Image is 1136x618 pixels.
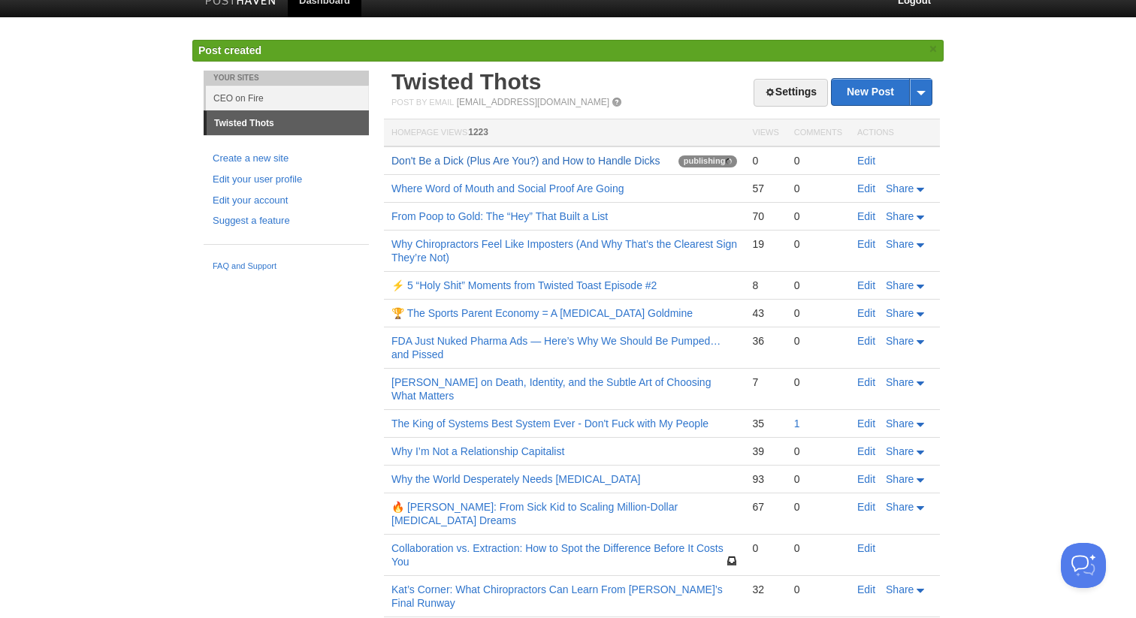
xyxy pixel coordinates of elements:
th: Views [745,119,786,147]
a: Edit [857,583,875,595]
a: [EMAIL_ADDRESS][DOMAIN_NAME] [457,97,609,107]
div: 43 [752,306,778,320]
div: 0 [794,375,842,389]
div: 8 [752,279,778,292]
span: Share [886,307,914,319]
a: 1 [794,418,800,430]
div: 0 [794,334,842,348]
div: 67 [752,500,778,514]
a: Edit your account [213,193,360,209]
a: 🔥 [PERSON_NAME]: From Sick Kid to Scaling Million-Dollar [MEDICAL_DATA] Dreams [391,501,678,526]
th: Comments [787,119,850,147]
span: Share [886,279,914,291]
a: Edit [857,307,875,319]
li: Your Sites [204,71,369,86]
iframe: Help Scout Beacon - Open [1061,543,1106,588]
span: Share [886,376,914,388]
a: Why I’m Not a Relationship Capitalist [391,445,564,457]
a: Twisted Thots [391,69,541,94]
th: Homepage Views [384,119,745,147]
div: 70 [752,210,778,223]
div: 7 [752,375,778,389]
div: 35 [752,417,778,430]
a: Edit [857,210,875,222]
span: Share [886,238,914,250]
span: Share [886,335,914,347]
a: × [926,40,940,59]
span: Share [886,210,914,222]
div: 0 [794,154,842,167]
div: 36 [752,334,778,348]
span: Share [886,445,914,457]
div: 93 [752,472,778,486]
a: Edit [857,155,875,167]
a: Edit [857,542,875,554]
span: publishing [678,155,738,167]
a: Don't Be a Dick (Plus Are You?) and How to Handle Dicks [391,155,660,167]
div: 32 [752,583,778,596]
div: 0 [794,306,842,320]
div: 0 [794,237,842,251]
a: Kat’s Corner: What Chiropractors Can Learn From [PERSON_NAME]’s Final Runway [391,583,723,609]
a: 🏆 The Sports Parent Economy = A [MEDICAL_DATA] Goldmine [391,307,693,319]
a: The King of Systems Best System Ever - Don't Fuck with My People [391,418,708,430]
a: Suggest a feature [213,213,360,229]
a: Edit your user profile [213,172,360,188]
span: Share [886,473,914,485]
a: ⚡ 5 “Holy Shit” Moments from Twisted Toast Episode #2 [391,279,657,291]
img: loading-tiny-gray.gif [726,158,732,164]
span: Share [886,501,914,513]
a: Where Word of Mouth and Social Proof Are Going [391,182,624,194]
a: Edit [857,418,875,430]
span: Post created [198,44,261,56]
a: CEO on Fire [206,86,369,110]
div: 0 [794,472,842,486]
a: [PERSON_NAME] on Death, Identity, and the Subtle Art of Choosing What Matters [391,376,711,402]
a: Collaboration vs. Extraction: How to Spot the Difference Before It Costs You [391,542,724,568]
a: From Poop to Gold: The “Hey” That Built a List [391,210,608,222]
div: 0 [794,210,842,223]
a: Edit [857,445,875,457]
div: 0 [794,279,842,292]
th: Actions [850,119,940,147]
a: Edit [857,376,875,388]
div: 19 [752,237,778,251]
span: Share [886,182,914,194]
span: Share [886,583,914,595]
div: 0 [794,500,842,514]
div: 57 [752,182,778,195]
a: Twisted Thots [207,111,369,135]
div: 0 [794,182,842,195]
a: Settings [754,79,828,107]
a: Edit [857,335,875,347]
a: FDA Just Nuked Pharma Ads — Here’s Why We Should Be Pumped… and Pissed [391,335,721,360]
div: 0 [794,541,842,555]
a: Edit [857,182,875,194]
div: 39 [752,445,778,458]
div: 0 [794,583,842,596]
a: Why the World Desperately Needs [MEDICAL_DATA] [391,473,640,485]
a: Edit [857,279,875,291]
div: 0 [752,154,778,167]
a: FAQ and Support [213,260,360,273]
span: 1223 [468,127,488,137]
a: Edit [857,501,875,513]
span: Post by Email [391,98,454,107]
div: 0 [794,445,842,458]
a: Why Chiropractors Feel Like Imposters (And Why That’s the Clearest Sign They’re Not) [391,238,737,264]
div: 0 [752,541,778,555]
a: New Post [832,79,932,105]
a: Edit [857,473,875,485]
a: Create a new site [213,151,360,167]
span: Share [886,418,914,430]
a: Edit [857,238,875,250]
